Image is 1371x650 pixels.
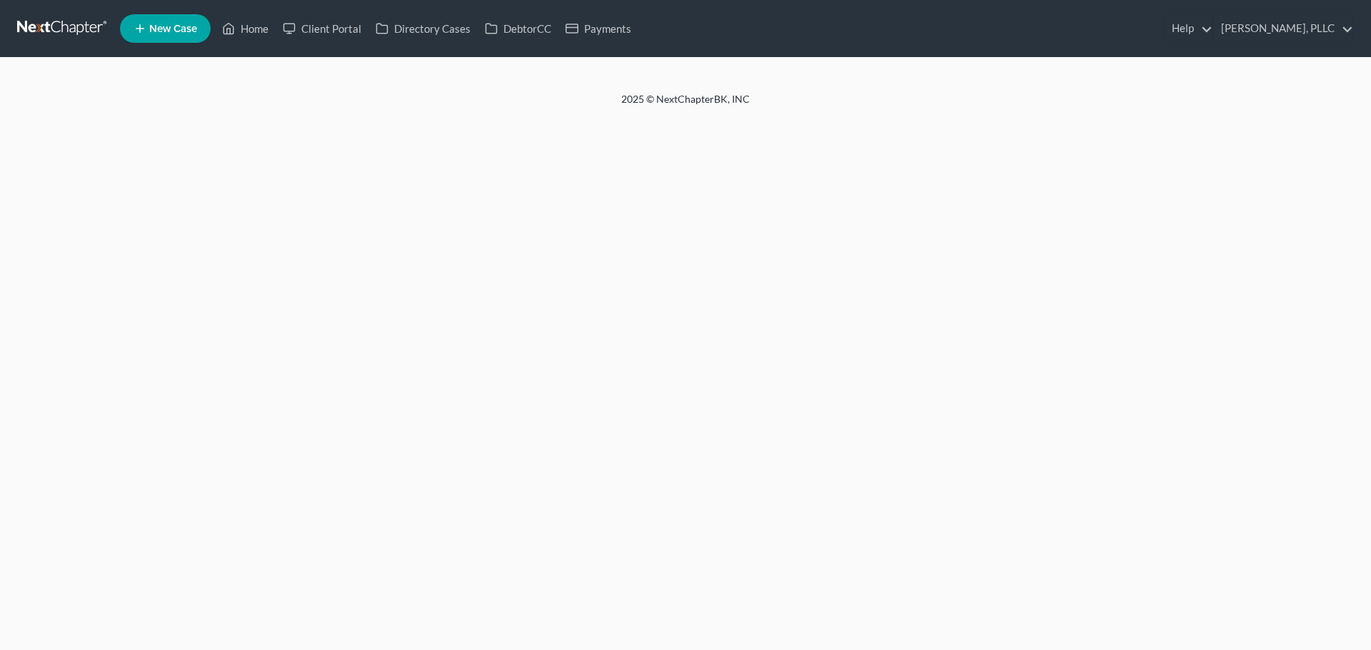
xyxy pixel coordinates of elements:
[120,14,211,43] new-legal-case-button: New Case
[1165,16,1212,41] a: Help
[1214,16,1353,41] a: [PERSON_NAME], PLLC
[558,16,638,41] a: Payments
[215,16,276,41] a: Home
[478,16,558,41] a: DebtorCC
[278,92,1093,118] div: 2025 © NextChapterBK, INC
[368,16,478,41] a: Directory Cases
[276,16,368,41] a: Client Portal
